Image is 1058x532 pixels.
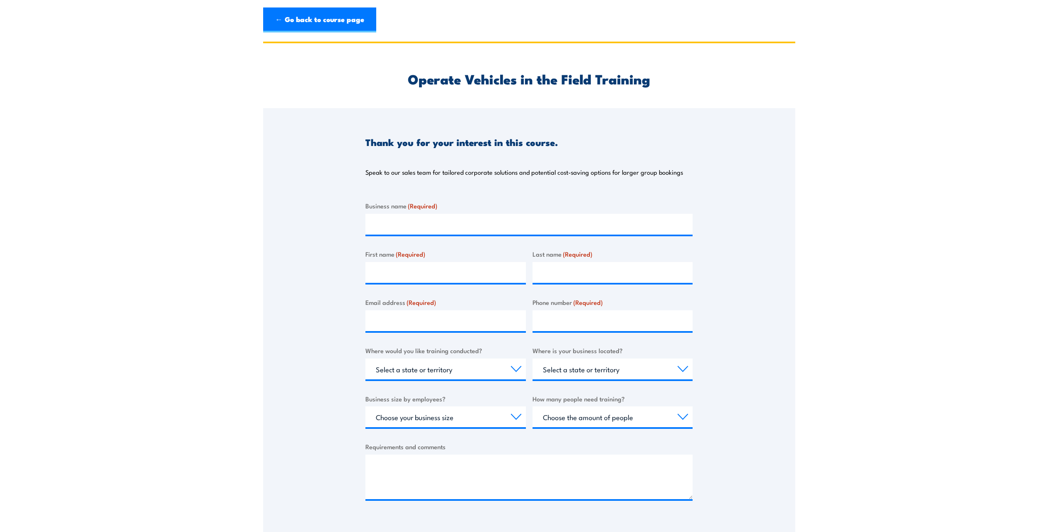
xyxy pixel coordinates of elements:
[263,7,376,32] a: ← Go back to course page
[365,297,526,307] label: Email address
[533,394,693,403] label: How many people need training?
[407,297,436,307] span: (Required)
[533,297,693,307] label: Phone number
[408,201,437,210] span: (Required)
[365,346,526,355] label: Where would you like training conducted?
[533,346,693,355] label: Where is your business located?
[365,73,693,84] h2: Operate Vehicles in the Field Training
[396,249,425,258] span: (Required)
[365,249,526,259] label: First name
[365,394,526,403] label: Business size by employees?
[365,442,693,451] label: Requirements and comments
[573,297,603,307] span: (Required)
[563,249,592,258] span: (Required)
[365,168,683,176] p: Speak to our sales team for tailored corporate solutions and potential cost-saving options for la...
[365,201,693,210] label: Business name
[365,137,558,147] h3: Thank you for your interest in this course.
[533,249,693,259] label: Last name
